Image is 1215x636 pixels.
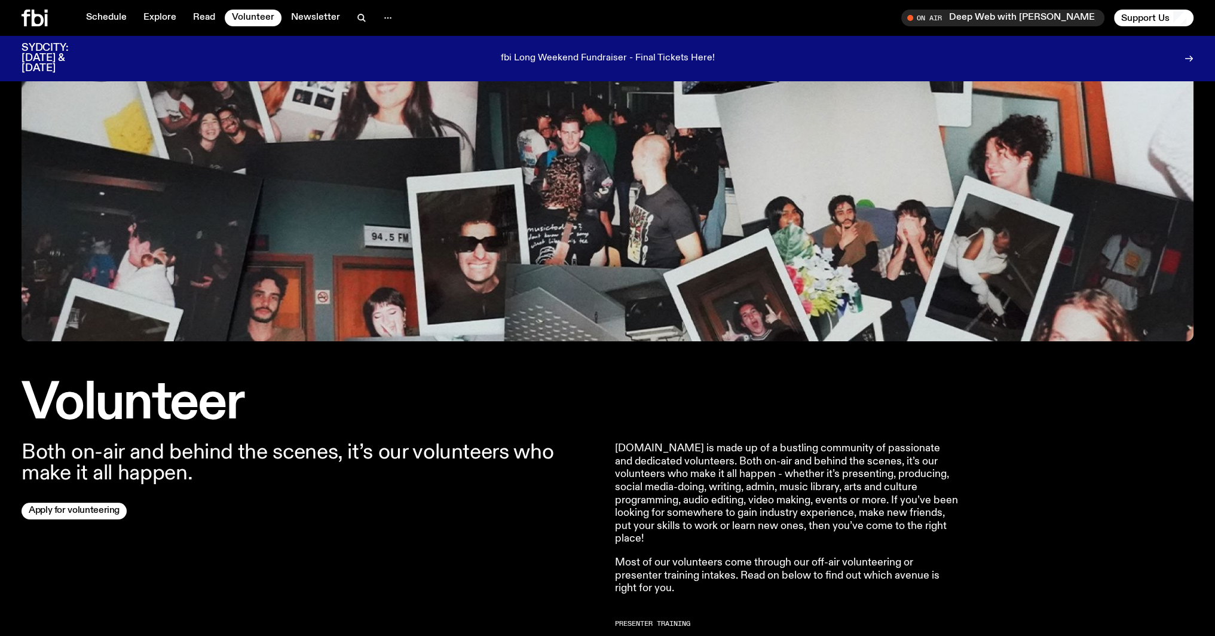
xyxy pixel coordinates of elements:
[22,380,601,428] h1: Volunteer
[901,10,1104,26] button: On AirDeep Web with [PERSON_NAME]
[22,442,601,483] p: Both on-air and behind the scenes, it’s our volunteers who make it all happen.
[186,10,222,26] a: Read
[284,10,347,26] a: Newsletter
[615,556,959,595] p: Most of our volunteers come through our off-air volunteering or presenter training intakes. Read ...
[615,442,959,546] p: [DOMAIN_NAME] is made up of a bustling community of passionate and dedicated volunteers. Both on-...
[22,503,127,519] a: Apply for volunteering
[22,43,98,74] h3: SYDCITY: [DATE] & [DATE]
[615,620,959,627] h2: Presenter Training
[22,54,1193,341] img: A collage of photographs and polaroids showing FBI volunteers.
[225,10,281,26] a: Volunteer
[1114,10,1193,26] button: Support Us
[1121,13,1170,23] span: Support Us
[501,53,715,64] p: fbi Long Weekend Fundraiser - Final Tickets Here!
[136,10,183,26] a: Explore
[79,10,134,26] a: Schedule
